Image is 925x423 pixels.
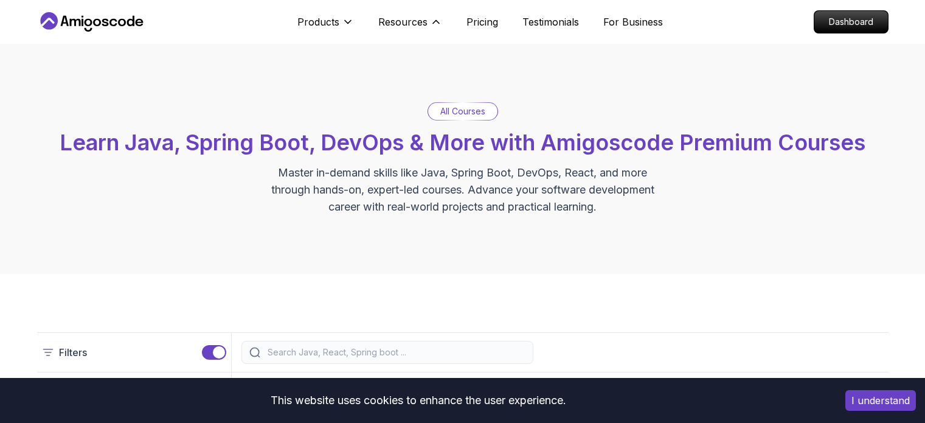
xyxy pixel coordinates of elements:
[814,11,888,33] p: Dashboard
[60,129,865,156] span: Learn Java, Spring Boot, DevOps & More with Amigoscode Premium Courses
[378,15,442,39] button: Resources
[814,10,889,33] a: Dashboard
[297,15,354,39] button: Products
[845,390,916,411] button: Accept cookies
[9,387,827,414] div: This website uses cookies to enhance the user experience.
[522,15,579,29] a: Testimonials
[378,15,428,29] p: Resources
[59,345,87,360] p: Filters
[258,164,667,215] p: Master in-demand skills like Java, Spring Boot, DevOps, React, and more through hands-on, expert-...
[297,15,339,29] p: Products
[265,346,525,358] input: Search Java, React, Spring boot ...
[466,15,498,29] a: Pricing
[603,15,663,29] a: For Business
[440,105,485,117] p: All Courses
